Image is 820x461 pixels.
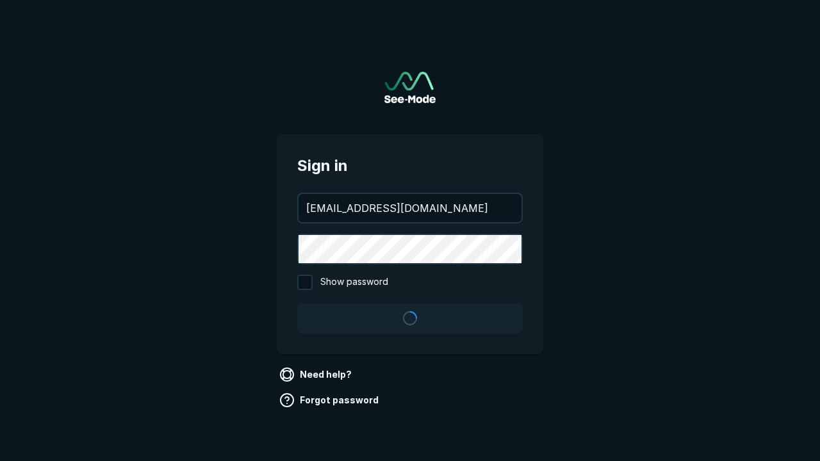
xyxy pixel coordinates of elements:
img: See-Mode Logo [384,72,436,103]
input: your@email.com [299,194,521,222]
a: Go to sign in [384,72,436,103]
span: Sign in [297,154,523,177]
span: Show password [320,275,388,290]
a: Need help? [277,364,357,385]
a: Forgot password [277,390,384,410]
